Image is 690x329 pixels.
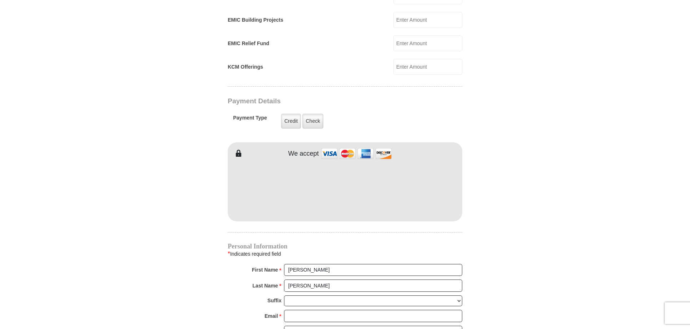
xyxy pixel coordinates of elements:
img: credit cards accepted [320,146,393,161]
div: Indicates required field [228,249,462,259]
strong: Email [265,311,278,321]
h4: Personal Information [228,243,462,249]
label: EMIC Relief Fund [228,40,269,47]
input: Enter Amount [393,35,462,51]
h5: Payment Type [233,115,267,125]
input: Enter Amount [393,12,462,28]
strong: Last Name [253,281,278,291]
strong: First Name [252,265,278,275]
label: KCM Offerings [228,63,263,71]
h3: Payment Details [228,97,412,105]
input: Enter Amount [393,59,462,75]
label: EMIC Building Projects [228,16,283,24]
label: Check [302,114,323,129]
strong: Suffix [267,295,281,306]
label: Credit [281,114,301,129]
h4: We accept [288,150,319,158]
